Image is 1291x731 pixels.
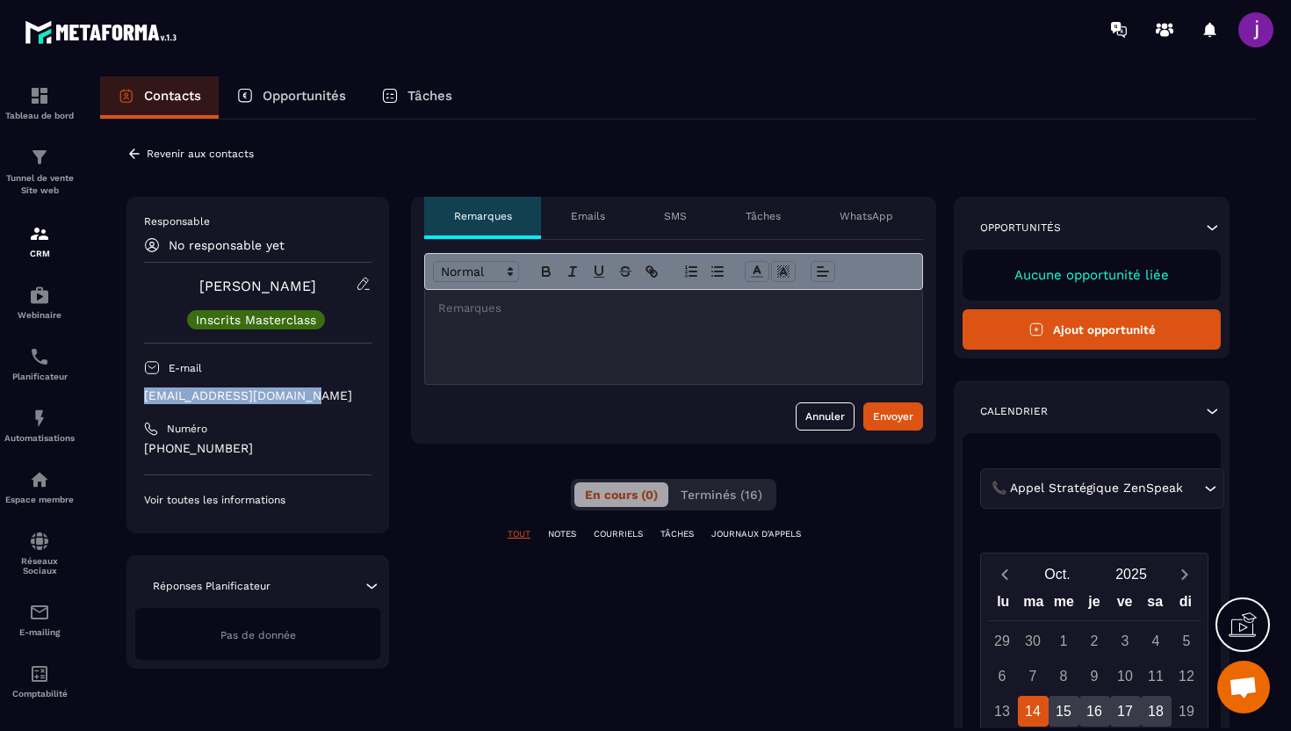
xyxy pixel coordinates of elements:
a: Opportunités [219,76,364,119]
div: 19 [1172,696,1202,727]
a: automationsautomationsWebinaire [4,271,75,333]
span: Pas de donnée [220,629,296,641]
button: Next month [1168,562,1201,586]
a: formationformationTableau de bord [4,72,75,134]
div: 17 [1110,696,1141,727]
div: di [1170,590,1201,620]
div: 16 [1079,696,1110,727]
p: CRM [4,249,75,258]
p: Tâches [746,209,781,223]
p: Webinaire [4,310,75,320]
div: Envoyer [873,408,913,425]
a: schedulerschedulerPlanificateur [4,333,75,394]
button: Ajout opportunité [963,309,1221,350]
img: accountant [29,663,50,684]
div: 29 [987,626,1018,656]
div: 1 [1049,626,1079,656]
div: me [1049,590,1079,620]
div: Ouvrir le chat [1217,661,1270,713]
button: En cours (0) [574,482,668,507]
img: automations [29,285,50,306]
p: Aucune opportunité liée [980,267,1203,283]
div: ve [1109,590,1140,620]
div: 18 [1141,696,1172,727]
p: WhatsApp [840,209,893,223]
p: Réponses Planificateur [153,579,270,593]
div: 2 [1079,626,1110,656]
div: ma [1019,590,1049,620]
div: 15 [1049,696,1079,727]
a: [PERSON_NAME] [199,278,316,294]
a: Tâches [364,76,470,119]
div: 9 [1079,661,1110,691]
div: 4 [1141,626,1172,656]
p: Revenir aux contacts [147,148,254,160]
input: Search for option [1186,479,1200,498]
p: [EMAIL_ADDRESS][DOMAIN_NAME] [144,387,371,404]
p: E-mailing [4,627,75,637]
span: En cours (0) [585,488,658,502]
div: lu [988,590,1019,620]
p: Remarques [454,209,512,223]
button: Open years overlay [1094,559,1168,590]
button: Previous month [988,562,1021,586]
div: 10 [1110,661,1141,691]
img: automations [29,469,50,490]
button: Open months overlay [1021,559,1094,590]
p: Calendrier [980,404,1048,418]
img: scheduler [29,346,50,367]
span: Terminés (16) [681,488,762,502]
a: automationsautomationsEspace membre [4,456,75,517]
p: SMS [664,209,687,223]
img: formation [29,85,50,106]
p: Tableau de bord [4,111,75,120]
p: E-mail [169,361,202,375]
div: 6 [987,661,1018,691]
p: [PHONE_NUMBER] [144,440,371,457]
button: Annuler [796,402,855,431]
div: 14 [1018,696,1049,727]
div: sa [1140,590,1171,620]
p: Comptabilité [4,689,75,698]
a: Contacts [100,76,219,119]
p: TÂCHES [660,528,694,540]
p: Voir toutes les informations [144,493,371,507]
a: formationformationCRM [4,210,75,271]
img: formation [29,223,50,244]
div: 7 [1018,661,1049,691]
p: Espace membre [4,495,75,504]
a: automationsautomationsAutomatisations [4,394,75,456]
div: 12 [1172,661,1202,691]
div: 8 [1049,661,1079,691]
p: Inscrits Masterclass [196,314,316,326]
div: 13 [987,696,1018,727]
div: Search for option [980,468,1224,509]
img: social-network [29,531,50,552]
p: Tunnel de vente Site web [4,172,75,197]
img: formation [29,147,50,168]
a: emailemailE-mailing [4,589,75,650]
p: JOURNAUX D'APPELS [711,528,801,540]
span: 📞 Appel Stratégique ZenSpeak [987,479,1186,498]
p: NOTES [548,528,576,540]
div: je [1079,590,1110,620]
p: Tâches [407,88,452,104]
p: Contacts [144,88,201,104]
p: Planificateur [4,372,75,381]
p: Réseaux Sociaux [4,556,75,575]
a: social-networksocial-networkRéseaux Sociaux [4,517,75,589]
p: Opportunités [980,221,1061,235]
p: Numéro [167,422,207,436]
p: TOUT [508,528,530,540]
img: email [29,602,50,623]
div: 5 [1172,626,1202,656]
p: Automatisations [4,433,75,443]
button: Envoyer [863,402,923,431]
img: automations [29,408,50,429]
div: 11 [1141,661,1172,691]
p: No responsable yet [169,238,285,252]
div: 30 [1018,626,1049,656]
div: 3 [1110,626,1141,656]
a: accountantaccountantComptabilité [4,650,75,712]
button: Terminés (16) [670,482,773,507]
